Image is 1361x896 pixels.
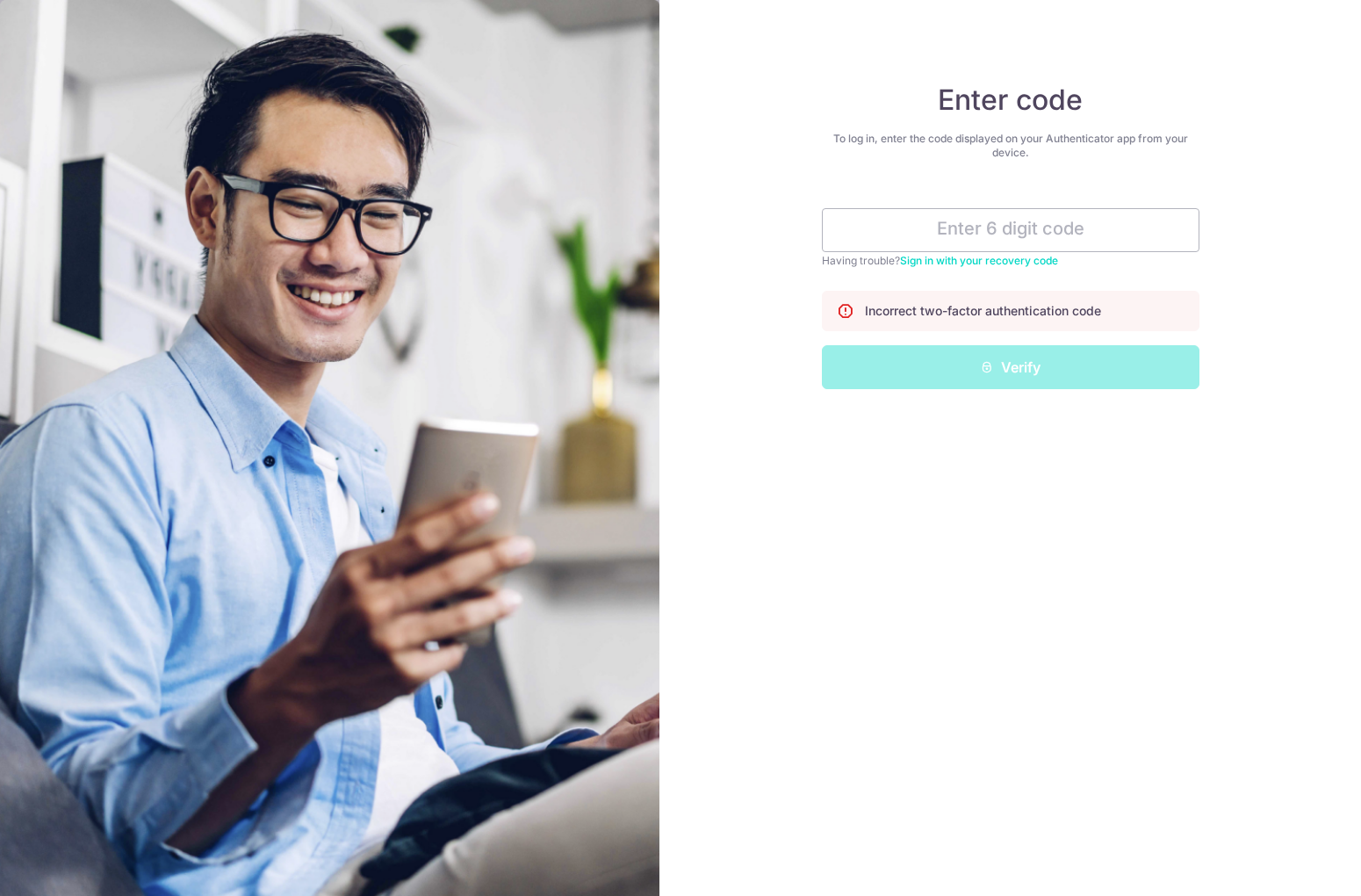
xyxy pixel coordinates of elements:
[822,252,1199,270] div: Having trouble?
[822,83,1199,118] h4: Enter code
[822,132,1199,160] div: To log in, enter the code displayed on your Authenticator app from your device.
[822,208,1199,252] input: Enter 6 digit code
[865,302,1101,320] p: Incorrect two-factor authentication code
[900,254,1058,267] a: Sign in with your recovery code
